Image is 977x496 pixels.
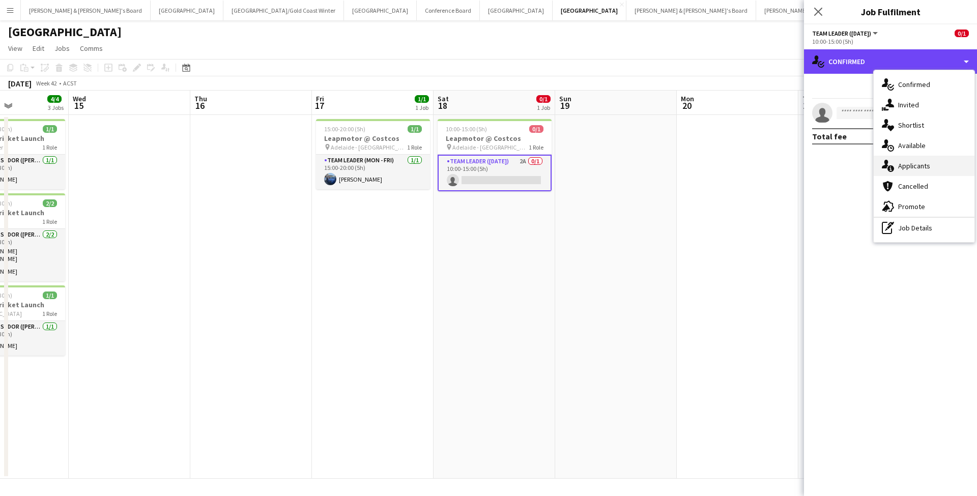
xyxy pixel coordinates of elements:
div: 3 Jobs [48,104,64,111]
div: 1 Job [415,104,428,111]
span: 1 Role [42,218,57,225]
h3: Job Fulfilment [804,5,977,18]
span: 10:00-15:00 (5h) [446,125,487,133]
span: 1/1 [43,125,57,133]
div: Job Details [874,218,974,238]
span: 19 [558,100,571,111]
span: 1 Role [407,143,422,151]
span: Fri [316,94,324,103]
div: ACST [63,79,77,87]
span: 17 [314,100,324,111]
button: [GEOGRAPHIC_DATA]/Gold Coast Winter [223,1,344,20]
span: 1/1 [408,125,422,133]
app-job-card: 15:00-20:00 (5h)1/1Leapmotor @ Costcos Adelaide - [GEOGRAPHIC_DATA]1 RoleTeam Leader (Mon - Fri)1... [316,119,430,189]
button: [PERSON_NAME]'s Board [756,1,837,20]
span: Sun [559,94,571,103]
div: 1 Job [537,104,550,111]
span: 16 [193,100,207,111]
span: Shortlist [898,121,924,130]
h3: Leapmotor @ Costcos [438,134,552,143]
span: Sat [438,94,449,103]
a: Edit [28,42,48,55]
span: 1/1 [43,291,57,299]
a: Jobs [50,42,74,55]
span: 0/1 [529,125,543,133]
button: Team Leader ([DATE]) [812,30,879,37]
button: [GEOGRAPHIC_DATA] [344,1,417,20]
div: Confirmed [804,49,977,74]
button: Conference Board [417,1,480,20]
span: 18 [436,100,449,111]
span: Adelaide - [GEOGRAPHIC_DATA] [331,143,407,151]
h1: [GEOGRAPHIC_DATA] [8,24,122,40]
span: Edit [33,44,44,53]
h3: Leapmotor @ Costcos [316,134,430,143]
div: [DATE] [8,78,32,89]
button: [PERSON_NAME] & [PERSON_NAME]'s Board [21,1,151,20]
app-card-role: Team Leader (Mon - Fri)1/115:00-20:00 (5h)[PERSON_NAME] [316,155,430,189]
span: Week 42 [34,79,59,87]
span: Promote [898,202,925,211]
span: Mon [681,94,694,103]
div: 10:00-15:00 (5h) [812,38,969,45]
button: [PERSON_NAME] & [PERSON_NAME]'s Board [626,1,756,20]
span: 1/1 [415,95,429,103]
span: 0/1 [536,95,551,103]
button: [GEOGRAPHIC_DATA] [553,1,626,20]
app-card-role: Team Leader ([DATE])2A0/110:00-15:00 (5h) [438,155,552,191]
span: 1 Role [42,310,57,317]
span: View [8,44,22,53]
div: Total fee [812,131,847,141]
button: [GEOGRAPHIC_DATA] [151,1,223,20]
button: [GEOGRAPHIC_DATA] [480,1,553,20]
span: Team Leader (Saturday) [812,30,871,37]
span: Applicants [898,161,930,170]
span: Adelaide - [GEOGRAPHIC_DATA] [452,143,529,151]
span: Comms [80,44,103,53]
span: Cancelled [898,182,928,191]
a: View [4,42,26,55]
span: 20 [679,100,694,111]
span: Confirmed [898,80,930,89]
span: Thu [194,94,207,103]
span: 15:00-20:00 (5h) [324,125,365,133]
span: 4/4 [47,95,62,103]
span: Invited [898,100,919,109]
span: 15 [71,100,86,111]
span: 1 Role [529,143,543,151]
span: 2/2 [43,199,57,207]
span: 1 Role [42,143,57,151]
span: Jobs [54,44,70,53]
a: Comms [76,42,107,55]
span: 0/1 [955,30,969,37]
span: Available [898,141,926,150]
app-job-card: 10:00-15:00 (5h)0/1Leapmotor @ Costcos Adelaide - [GEOGRAPHIC_DATA]1 RoleTeam Leader ([DATE])2A0/... [438,119,552,191]
span: 21 [801,100,814,111]
span: Wed [73,94,86,103]
span: Tue [802,94,814,103]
